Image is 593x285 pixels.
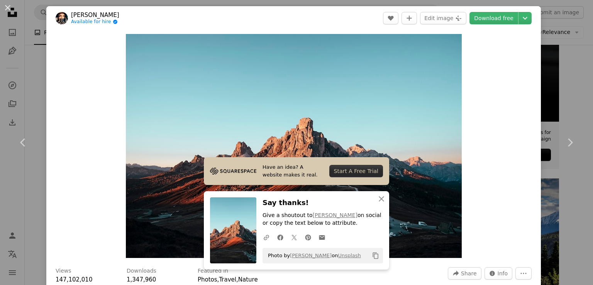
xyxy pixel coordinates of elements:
img: file-1705255347840-230a6ab5bca9image [210,165,256,177]
h3: Downloads [127,267,156,275]
a: Have an idea? A website makes it real.Start A Free Trial [204,157,389,185]
span: 147,102,010 [56,276,92,283]
div: Start A Free Trial [329,165,383,177]
span: Photo by on [264,249,361,262]
img: Go to Cristina Gottardi's profile [56,12,68,24]
button: Like [383,12,398,24]
button: More Actions [515,267,532,280]
span: , [217,276,219,283]
span: Info [498,268,508,279]
span: Have an idea? A website makes it real. [263,163,323,179]
a: Share on Pinterest [301,229,315,245]
a: Photos [198,276,217,283]
a: [PERSON_NAME] [290,253,332,258]
img: brown rock formation under blue sky [126,34,462,258]
button: Stats about this image [485,267,513,280]
a: Available for hire [71,19,119,25]
h3: Say thanks! [263,197,383,209]
button: Zoom in on this image [126,34,462,258]
a: Unsplash [338,253,361,258]
a: Next [547,105,593,180]
a: Share on Facebook [273,229,287,245]
a: Nature [238,276,258,283]
span: , [236,276,238,283]
a: [PERSON_NAME] [71,11,119,19]
button: Share this image [448,267,481,280]
button: Add to Collection [402,12,417,24]
button: Copy to clipboard [369,249,382,262]
button: Edit image [420,12,466,24]
h3: Featured in [198,267,228,275]
a: [PERSON_NAME] [313,212,357,218]
a: Share on Twitter [287,229,301,245]
span: 1,347,960 [127,276,156,283]
p: Give a shoutout to on social or copy the text below to attribute. [263,212,383,227]
a: Download free [469,12,518,24]
button: Choose download size [518,12,532,24]
a: Travel [219,276,236,283]
h3: Views [56,267,71,275]
a: Share over email [315,229,329,245]
span: Share [461,268,476,279]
